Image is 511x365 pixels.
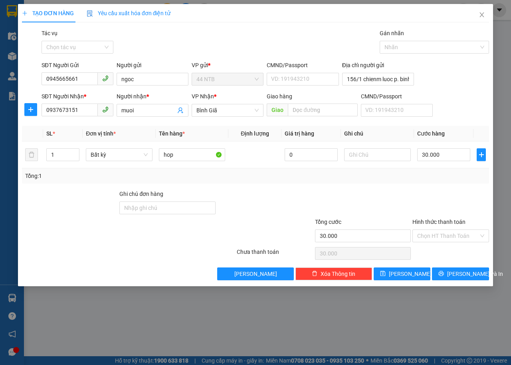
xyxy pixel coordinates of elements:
[196,73,259,85] span: 44 NTB
[192,61,263,70] div: VP gửi
[22,10,28,16] span: plus
[42,92,113,101] div: SĐT Người Nhận
[267,61,339,70] div: CMND/Passport
[344,148,411,161] input: Ghi Chú
[285,130,314,137] span: Giá trị hàng
[380,271,386,277] span: save
[196,104,259,116] span: Bình Giã
[102,106,109,113] span: phone
[447,269,503,278] span: [PERSON_NAME] và In
[285,148,338,161] input: 0
[477,152,485,158] span: plus
[22,10,74,16] span: TẠO ĐƠN HÀNG
[267,104,288,116] span: Giao
[4,4,32,32] img: logo.jpg
[432,267,489,280] button: printer[PERSON_NAME] và In
[159,148,226,161] input: VD: Bàn, Ghế
[341,126,414,142] th: Ghi chú
[55,44,105,59] b: 154/1 Bình Giã, P 8
[102,75,109,82] span: phone
[119,201,216,214] input: Ghi chú đơn hàng
[42,30,57,36] label: Tác vụ
[46,130,53,137] span: SL
[91,149,148,161] span: Bất kỳ
[342,73,414,86] input: Địa chỉ của người gửi
[315,219,341,225] span: Tổng cước
[295,267,372,280] button: deleteXóa Thông tin
[288,104,357,116] input: Dọc đường
[321,269,355,278] span: Xóa Thông tin
[342,61,414,70] div: Địa chỉ người gửi
[87,10,171,16] span: Yêu cầu xuất hóa đơn điện tử
[4,34,55,43] li: VP 44 NTB
[177,107,184,114] span: user-add
[361,92,433,101] div: CMND/Passport
[267,93,292,100] span: Giao hàng
[25,106,37,113] span: plus
[312,271,317,277] span: delete
[24,103,37,116] button: plus
[4,4,116,19] li: Hoa Mai
[117,61,188,70] div: Người gửi
[417,130,445,137] span: Cước hàng
[438,271,444,277] span: printer
[471,4,493,26] button: Close
[479,12,485,18] span: close
[234,269,277,278] span: [PERSON_NAME]
[217,267,294,280] button: [PERSON_NAME]
[159,130,185,137] span: Tên hàng
[389,269,432,278] span: [PERSON_NAME]
[25,172,198,180] div: Tổng: 1
[477,148,486,161] button: plus
[4,44,10,50] span: environment
[192,93,214,100] span: VP Nhận
[117,92,188,101] div: Người nhận
[374,267,431,280] button: save[PERSON_NAME]
[55,44,61,50] span: environment
[25,148,38,161] button: delete
[119,191,163,197] label: Ghi chú đơn hàng
[86,130,116,137] span: Đơn vị tính
[236,247,314,261] div: Chưa thanh toán
[55,34,106,43] li: VP Bình Giã
[412,219,465,225] label: Hình thức thanh toán
[42,61,113,70] div: SĐT Người Gửi
[241,130,269,137] span: Định lượng
[380,30,404,36] label: Gán nhãn
[87,10,93,17] img: icon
